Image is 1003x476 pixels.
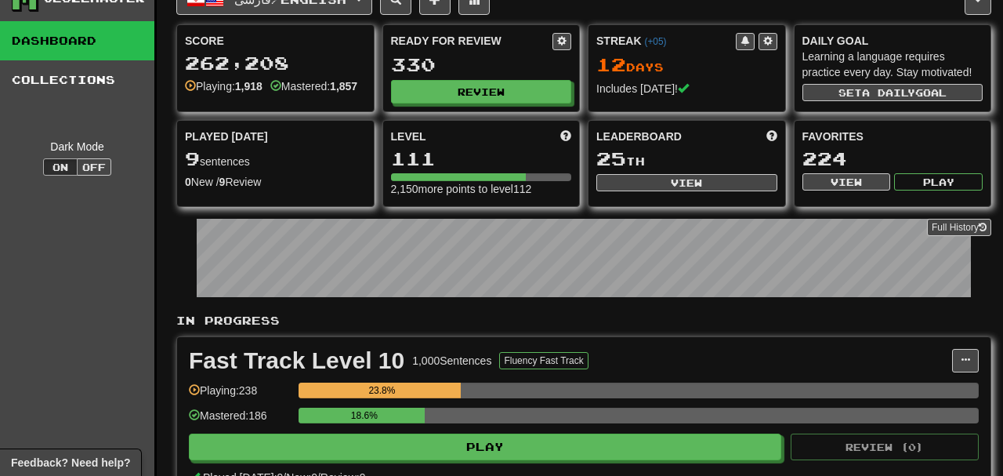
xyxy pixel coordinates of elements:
div: 224 [802,149,983,169]
button: View [802,173,891,191]
button: Review [391,80,572,104]
strong: 0 [185,176,191,188]
div: Streak [596,33,736,49]
button: Fluency Fast Track [499,352,588,369]
strong: 9 [219,176,226,188]
div: Ready for Review [391,33,553,49]
div: th [596,149,777,169]
div: Learning a language requires practice every day. Stay motivated! [802,49,983,80]
strong: 1,918 [235,80,263,93]
span: a daily [862,87,915,98]
div: 18.6% [303,408,425,423]
button: Play [894,173,983,191]
span: 25 [596,147,626,169]
div: Mastered: 186 [189,408,291,434]
div: Playing: [185,78,263,94]
div: 111 [391,149,572,169]
span: 12 [596,53,626,75]
div: Fast Track Level 10 [189,349,404,372]
p: In Progress [176,313,991,329]
div: Favorites [802,129,983,144]
strong: 1,857 [330,80,357,93]
span: Leaderboard [596,129,682,144]
div: Dark Mode [12,139,143,154]
button: View [596,174,777,191]
div: 262,208 [185,53,366,73]
div: Playing: 238 [189,383,291,409]
div: 23.8% [303,383,460,398]
div: 330 [391,55,572,74]
div: sentences [185,149,366,169]
span: Score more points to level up [560,129,571,144]
div: 2,150 more points to level 112 [391,181,572,197]
button: Review (0) [791,434,979,460]
div: Score [185,33,366,49]
div: 1,000 Sentences [412,353,491,369]
span: Open feedback widget [11,455,130,471]
button: Seta dailygoal [802,84,983,101]
div: Daily Goal [802,33,983,49]
a: (+05) [644,36,666,47]
span: Level [391,129,426,144]
a: Full History [927,219,991,236]
span: 9 [185,147,200,169]
button: Off [77,158,111,176]
button: Play [189,434,781,460]
span: Played [DATE] [185,129,268,144]
div: Includes [DATE]! [596,81,777,96]
button: On [43,158,78,176]
span: This week in points, UTC [766,129,777,144]
div: Day s [596,55,777,75]
div: New / Review [185,174,366,190]
div: Mastered: [270,78,357,94]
